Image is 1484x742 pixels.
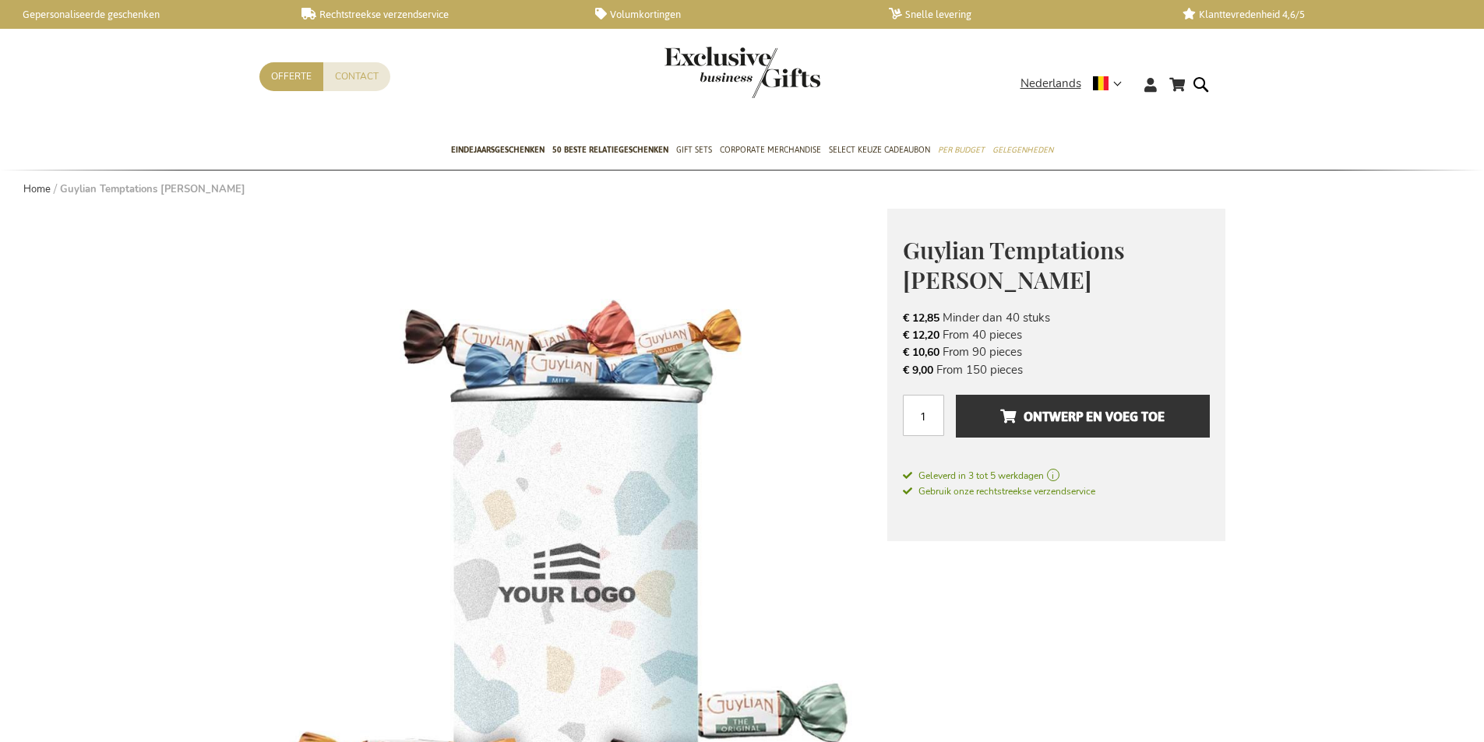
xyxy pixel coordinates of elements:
[301,8,570,21] a: Rechtstreekse verzendservice
[903,328,939,343] span: € 12,20
[8,8,277,21] a: Gepersonaliseerde geschenken
[903,469,1210,483] a: Geleverd in 3 tot 5 werkdagen
[903,345,939,360] span: € 10,60
[323,62,390,91] a: Contact
[595,8,864,21] a: Volumkortingen
[829,142,930,158] span: Select Keuze Cadeaubon
[1000,404,1165,429] span: Ontwerp en voeg toe
[1020,75,1132,93] div: Nederlands
[956,395,1209,438] button: Ontwerp en voeg toe
[23,182,51,196] a: Home
[451,142,545,158] span: Eindejaarsgeschenken
[889,8,1158,21] a: Snelle levering
[903,483,1095,498] a: Gebruik onze rechtstreekse verzendservice
[1183,8,1451,21] a: Klanttevredenheid 4,6/5
[60,182,245,196] strong: Guylian Temptations [PERSON_NAME]
[1020,75,1081,93] span: Nederlands
[903,485,1095,498] span: Gebruik onze rechtstreekse verzendservice
[664,47,820,98] img: Exclusive Business gifts logo
[720,142,821,158] span: Corporate Merchandise
[903,343,1210,360] li: From 90 pieces
[903,311,939,325] span: € 12,85
[903,363,933,378] span: € 9,00
[552,142,668,158] span: 50 beste relatiegeschenken
[903,309,1210,326] li: Minder dan 40 stuks
[903,395,944,436] input: Aantal
[903,361,1210,378] li: From 150 pieces
[676,142,712,158] span: Gift Sets
[938,142,985,158] span: Per Budget
[259,62,323,91] a: Offerte
[903,234,1125,296] span: Guylian Temptations [PERSON_NAME]
[903,326,1210,343] li: From 40 pieces
[992,142,1053,158] span: Gelegenheden
[664,47,742,98] a: store logo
